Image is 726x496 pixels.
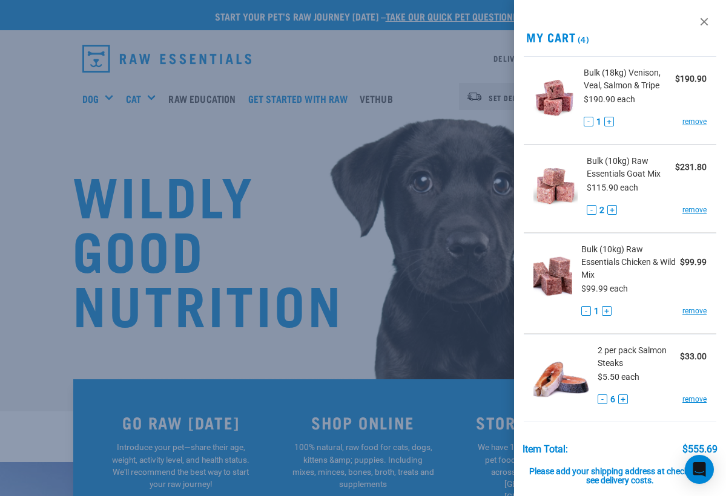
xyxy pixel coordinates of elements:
[584,117,593,126] button: -
[596,116,601,128] span: 1
[598,372,639,382] span: $5.50 each
[599,204,604,217] span: 2
[675,162,707,172] strong: $231.80
[604,117,614,126] button: +
[610,393,615,406] span: 6
[682,444,718,455] div: $555.69
[607,205,617,215] button: +
[584,67,675,92] span: Bulk (18kg) Venison, Veal, Salmon & Tripe
[523,444,568,455] div: Item Total:
[523,455,718,486] div: Please add your shipping address at checkout to see delivery costs.
[598,344,680,370] span: 2 per pack Salmon Steaks
[587,183,638,192] span: $115.90 each
[581,243,680,281] span: Bulk (10kg) Raw Essentials Chicken & Wild Mix
[682,394,707,405] a: remove
[581,284,628,293] span: $99.99 each
[581,306,591,316] button: -
[675,74,707,83] strong: $190.90
[682,305,707,316] a: remove
[533,67,575,129] img: Venison, Veal, Salmon & Tripe
[680,257,707,267] strong: $99.99
[576,37,590,41] span: (4)
[533,344,589,406] img: Salmon Steaks
[618,394,628,404] button: +
[594,305,599,318] span: 1
[587,155,675,180] span: Bulk (10kg) Raw Essentials Goat Mix
[514,30,726,44] h2: My Cart
[682,116,707,127] a: remove
[680,351,707,361] strong: $33.00
[533,243,572,305] img: Raw Essentials Chicken & Wild Mix
[598,394,607,404] button: -
[602,306,612,316] button: +
[587,205,596,215] button: -
[685,455,714,484] div: Open Intercom Messenger
[682,204,707,215] a: remove
[584,94,635,104] span: $190.90 each
[533,155,578,217] img: Raw Essentials Goat Mix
